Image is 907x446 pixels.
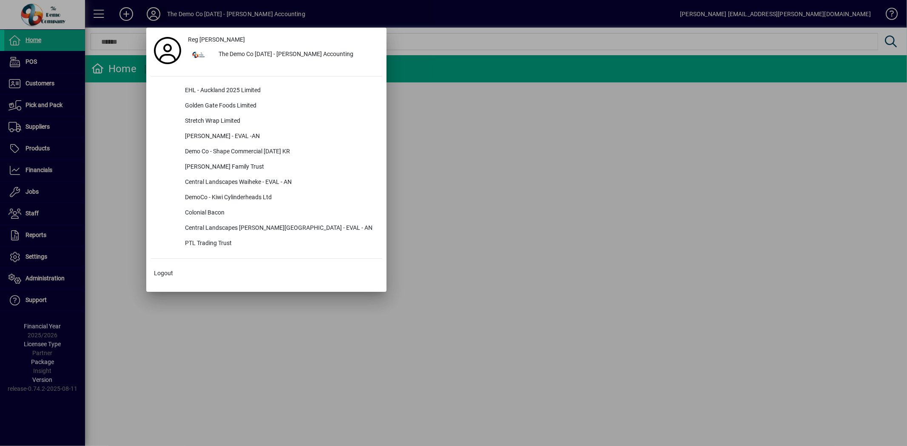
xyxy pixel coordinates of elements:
[151,206,382,221] button: Colonial Bacon
[178,129,382,144] div: [PERSON_NAME] - EVAL -AN
[178,144,382,160] div: Demo Co - Shape Commercial [DATE] KR
[178,83,382,99] div: EHL - Auckland 2025 Limited
[178,99,382,114] div: Golden Gate Foods Limited
[178,221,382,236] div: Central Landscapes [PERSON_NAME][GEOGRAPHIC_DATA] - EVAL - AN
[151,43,185,58] a: Profile
[151,99,382,114] button: Golden Gate Foods Limited
[151,190,382,206] button: DemoCo - Kiwi Cylinderheads Ltd
[154,269,173,278] span: Logout
[212,47,382,62] div: The Demo Co [DATE] - [PERSON_NAME] Accounting
[188,35,245,44] span: Reg [PERSON_NAME]
[185,47,382,62] button: The Demo Co [DATE] - [PERSON_NAME] Accounting
[151,265,382,281] button: Logout
[151,144,382,160] button: Demo Co - Shape Commercial [DATE] KR
[151,221,382,236] button: Central Landscapes [PERSON_NAME][GEOGRAPHIC_DATA] - EVAL - AN
[178,206,382,221] div: Colonial Bacon
[151,129,382,144] button: [PERSON_NAME] - EVAL -AN
[178,190,382,206] div: DemoCo - Kiwi Cylinderheads Ltd
[178,236,382,251] div: PTL Trading Trust
[178,175,382,190] div: Central Landscapes Waiheke - EVAL - AN
[151,175,382,190] button: Central Landscapes Waiheke - EVAL - AN
[151,114,382,129] button: Stretch Wrap Limited
[151,236,382,251] button: PTL Trading Trust
[151,160,382,175] button: [PERSON_NAME] Family Trust
[178,160,382,175] div: [PERSON_NAME] Family Trust
[185,32,382,47] a: Reg [PERSON_NAME]
[178,114,382,129] div: Stretch Wrap Limited
[151,83,382,99] button: EHL - Auckland 2025 Limited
